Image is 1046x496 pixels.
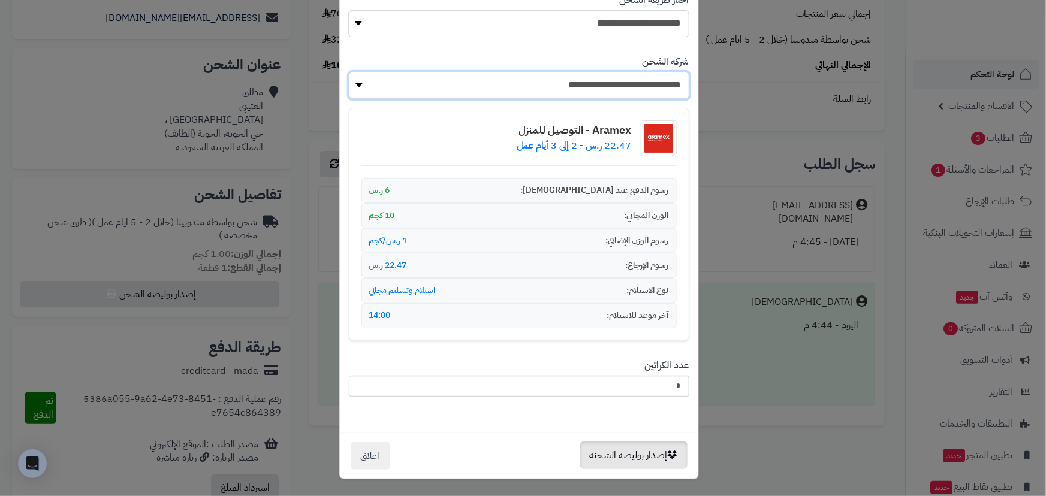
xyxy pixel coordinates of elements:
span: 1 ر.س/كجم [369,235,408,247]
span: 14:00 [369,310,391,322]
span: 22.47 ر.س [369,259,407,271]
span: استلام وتسليم مجاني [369,285,436,297]
span: رسوم الدفع عند [DEMOGRAPHIC_DATA]: [521,185,669,196]
span: الوزن المجاني: [625,210,669,222]
span: 6 ر.س [369,185,390,196]
span: آخر موعد للاستلام: [607,310,669,322]
span: 10 كجم [369,210,395,222]
span: رسوم الوزن الإضافي: [606,235,669,247]
button: إصدار بوليصة الشحنة [580,441,688,469]
label: شركه الشحن [643,55,689,69]
span: نوع الاستلام: [627,285,669,297]
span: رسوم الإرجاع: [626,259,669,271]
img: شعار شركة الشحن [641,120,677,156]
h4: Aramex - التوصيل للمنزل [517,124,632,136]
button: اغلاق [351,442,390,470]
div: Open Intercom Messenger [18,449,47,478]
p: 22.47 ر.س - 2 إلى 3 أيام عمل [517,139,632,153]
label: عدد الكراتين [645,359,689,373]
